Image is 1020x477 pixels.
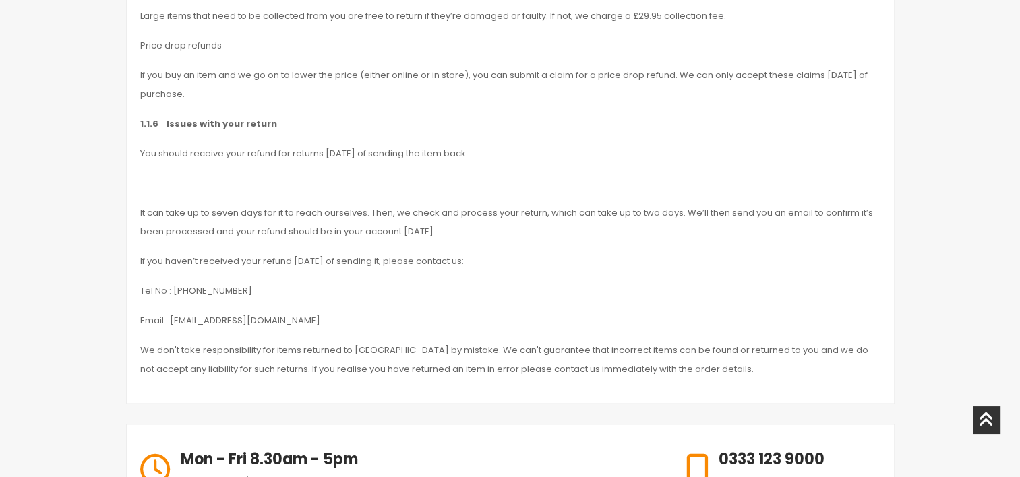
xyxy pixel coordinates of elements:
[140,117,277,130] strong: 1.1.6 Issues with your return
[140,203,880,241] p: It can take up to seven days for it to reach ourselves. Then, we check and process your return, w...
[140,144,880,163] p: You should receive your refund for returns [DATE] of sending the item back.
[719,448,880,470] h6: 0333 123 9000
[181,448,358,470] h6: Mon - Fri 8.30am - 5pm
[140,282,880,300] p: Tel No : [PHONE_NUMBER]
[140,341,880,379] p: We don't take responsibility for items returned to [GEOGRAPHIC_DATA] by mistake. We can't guarant...
[140,66,880,104] p: If you buy an item and we go on to lower the price (either online or in store), you can submit a ...
[140,36,880,55] p: Price drop refunds
[140,7,880,26] p: Large items that need to be collected from you are free to return if they’re damaged or faulty. I...
[140,252,880,271] p: If you haven’t received your refund [DATE] of sending it, please contact us:
[140,311,880,330] p: Email : [EMAIL_ADDRESS][DOMAIN_NAME]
